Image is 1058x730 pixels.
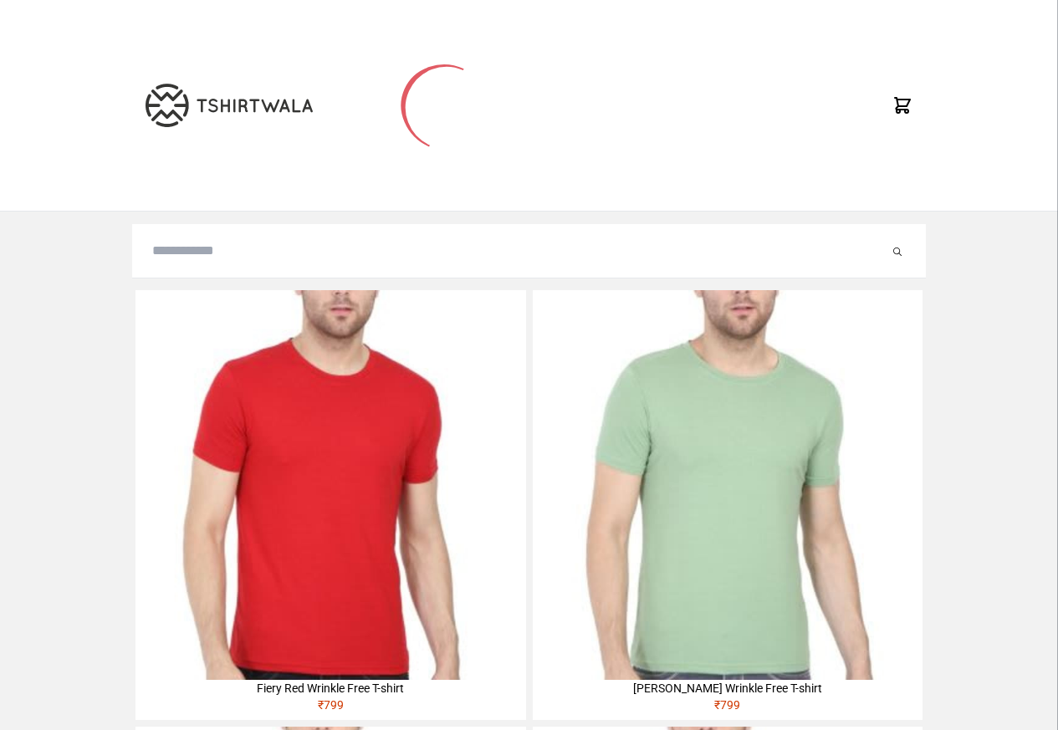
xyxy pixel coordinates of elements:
img: TW-LOGO-400-104.png [146,84,313,127]
div: ₹ 799 [533,697,923,720]
button: Submit your search query. [889,241,906,261]
a: Fiery Red Wrinkle Free T-shirt₹799 [135,290,525,720]
img: 4M6A2225-320x320.jpg [135,290,525,680]
a: [PERSON_NAME] Wrinkle Free T-shirt₹799 [533,290,923,720]
div: ₹ 799 [135,697,525,720]
div: Fiery Red Wrinkle Free T-shirt [135,680,525,697]
div: [PERSON_NAME] Wrinkle Free T-shirt [533,680,923,697]
img: 4M6A2211-320x320.jpg [533,290,923,680]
